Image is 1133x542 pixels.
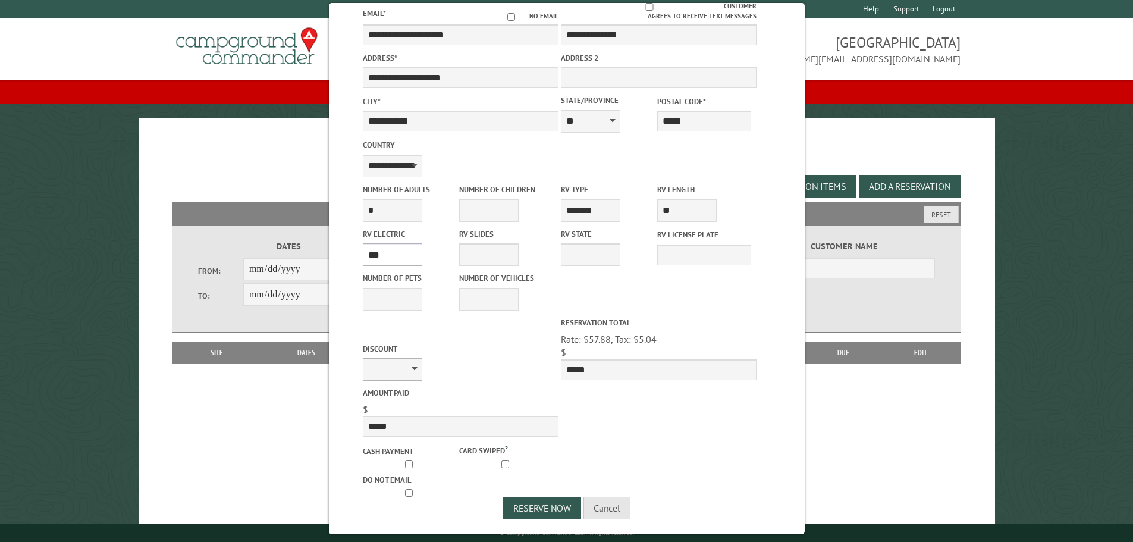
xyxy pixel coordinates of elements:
span: $ [561,346,566,358]
button: Add a Reservation [859,175,961,198]
h1: Reservations [172,137,961,170]
label: RV Length [657,184,751,195]
label: Number of Vehicles [459,272,553,284]
label: Number of Adults [363,184,457,195]
label: RV State [561,228,655,240]
th: Site [178,342,256,364]
button: Cancel [583,497,630,519]
label: Postal Code [657,96,751,107]
label: Do not email [363,474,457,485]
label: State/Province [561,95,655,106]
label: Cash payment [363,446,457,457]
label: Country [363,139,558,151]
label: Number of Children [459,184,553,195]
label: Amount paid [363,387,558,399]
label: RV Slides [459,228,553,240]
label: Card swiped [459,443,553,456]
label: Dates [198,240,379,253]
input: Customer agrees to receive text messages [575,3,724,11]
th: Dates [256,342,357,364]
th: Edit [881,342,961,364]
th: Due [806,342,881,364]
label: Customer Name [754,240,935,253]
label: RV License Plate [657,229,751,240]
label: From: [198,265,243,277]
button: Edit Add-on Items [754,175,856,198]
h2: Filters [172,202,961,225]
label: Address [363,52,558,64]
span: Rate: $57.88, Tax: $5.04 [561,333,657,345]
label: Email [363,8,386,18]
label: Number of Pets [363,272,457,284]
label: Customer agrees to receive text messages [561,1,757,21]
span: $ [363,403,368,415]
a: ? [505,444,508,452]
small: © Campground Commander LLC. All rights reserved. [500,529,634,537]
label: Address 2 [561,52,757,64]
label: To: [198,290,243,302]
label: RV Electric [363,228,457,240]
img: Campground Commander [172,23,321,70]
label: City [363,96,558,107]
button: Reserve Now [503,497,581,519]
button: Reset [924,206,959,223]
label: RV Type [561,184,655,195]
label: No email [493,11,558,21]
input: No email [493,13,529,21]
label: Discount [363,343,558,355]
label: Reservation Total [561,317,757,328]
